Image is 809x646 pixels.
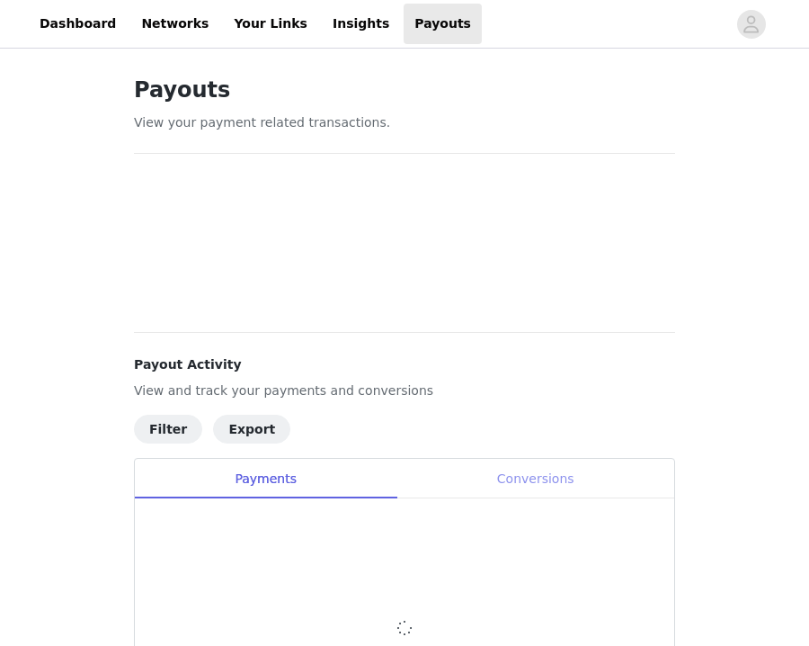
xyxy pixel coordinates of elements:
a: Insights [322,4,400,44]
p: View your payment related transactions. [134,113,675,132]
div: avatar [742,10,760,39]
button: Export [213,415,290,444]
a: Your Links [223,4,318,44]
a: Dashboard [29,4,127,44]
div: Payments [135,459,396,499]
div: Conversions [396,459,674,499]
h1: Payouts [134,74,675,106]
h4: Payout Activity [134,355,675,374]
p: View and track your payments and conversions [134,381,675,400]
button: Filter [134,415,202,444]
a: Payouts [404,4,482,44]
a: Networks [130,4,219,44]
